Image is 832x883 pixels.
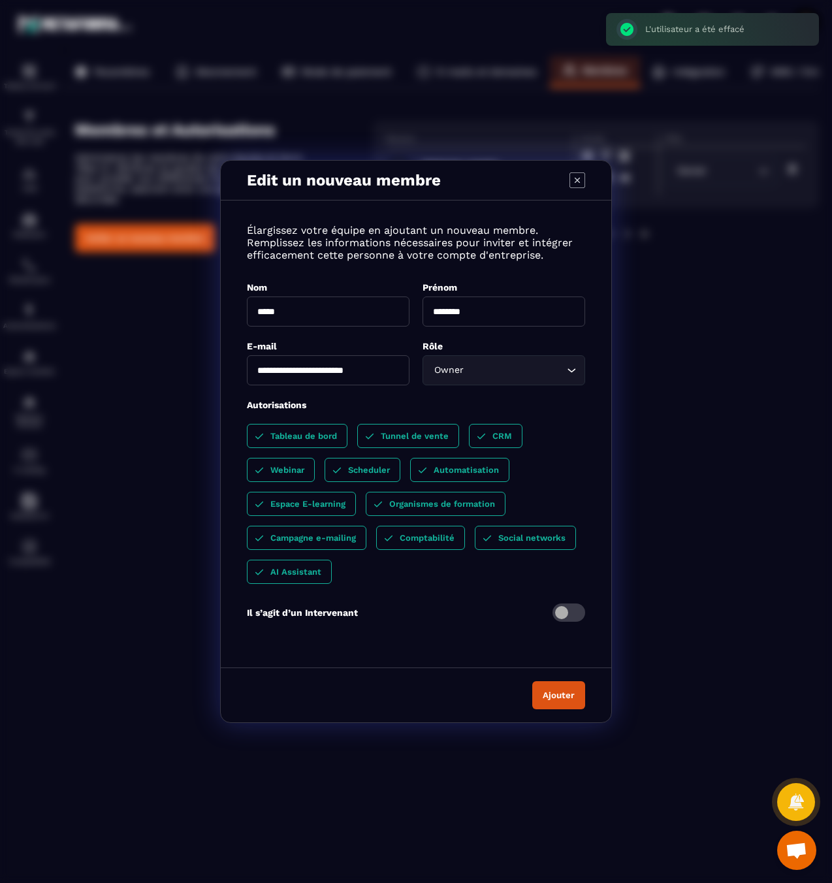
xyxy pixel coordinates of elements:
[247,341,277,351] label: E-mail
[431,363,466,377] span: Owner
[247,400,306,410] label: Autorisations
[423,341,443,351] label: Rôle
[389,499,495,509] p: Organismes de formation
[492,431,512,441] p: CRM
[498,533,566,543] p: Social networks
[423,355,585,385] div: Search for option
[777,831,816,870] div: Ouvrir le chat
[270,465,304,475] p: Webinar
[247,282,267,293] label: Nom
[381,431,449,441] p: Tunnel de vente
[423,282,457,293] label: Prénom
[270,567,321,577] p: AI Assistant
[247,171,441,189] p: Edit un nouveau membre
[400,533,455,543] p: Comptabilité
[270,533,356,543] p: Campagne e-mailing
[247,607,358,618] p: Il s’agit d’un Intervenant
[466,363,564,377] input: Search for option
[348,465,390,475] p: Scheduler
[532,681,585,709] button: Ajouter
[270,499,345,509] p: Espace E-learning
[434,465,499,475] p: Automatisation
[247,224,585,261] p: Élargissez votre équipe en ajoutant un nouveau membre. Remplissez les informations nécessaires po...
[270,431,337,441] p: Tableau de bord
